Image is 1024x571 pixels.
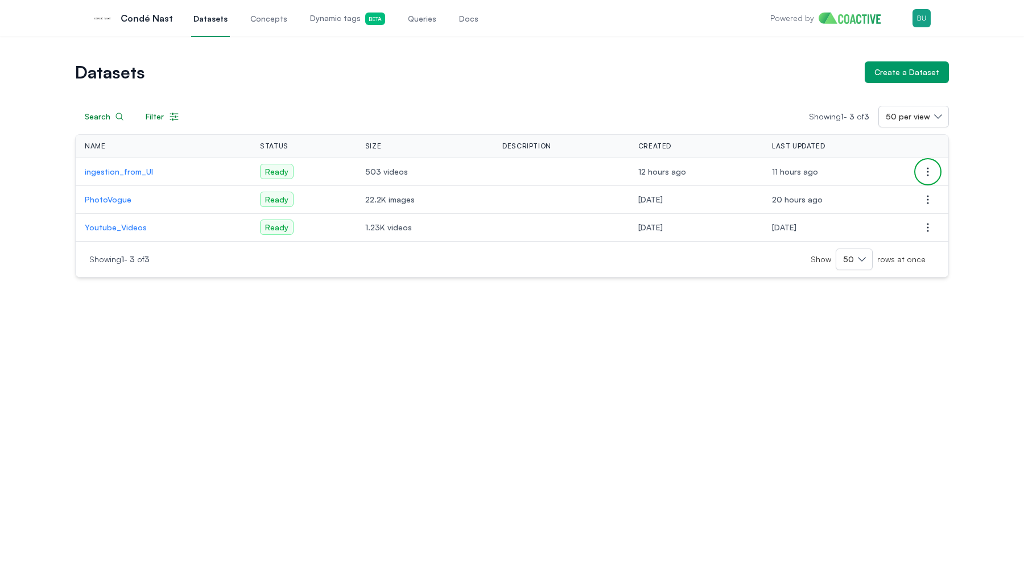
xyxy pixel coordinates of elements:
[638,142,671,151] span: Created
[770,13,814,24] p: Powered by
[638,222,663,232] span: Tuesday, July 15, 2025 at 12:31:05 AM UTC
[365,222,484,233] span: 1.23K videos
[85,111,124,122] div: Search
[136,106,189,127] button: Filter
[193,13,228,24] span: Datasets
[85,166,242,177] a: ingestion_from_UI
[365,194,484,205] span: 22.2K images
[638,195,663,204] span: Monday, August 4, 2025 at 8:07:31 PM UTC
[260,192,294,207] span: Ready
[912,9,931,27] img: Menu for the logged in user
[772,195,823,204] span: Monday, August 11, 2025 at 8:03:30 AM UTC
[121,254,124,264] span: 1
[260,142,288,151] span: Status
[843,254,854,265] span: 50
[857,111,869,121] span: of
[886,111,930,122] span: 50 per view
[121,11,173,25] p: Condé Nast
[146,111,180,122] div: Filter
[85,142,105,151] span: Name
[772,222,796,232] span: Monday, August 4, 2025 at 6:32:51 PM UTC
[502,142,551,151] span: Description
[836,249,873,270] button: 50
[772,167,818,176] span: Monday, August 11, 2025 at 4:38:26 PM UTC
[144,254,150,264] span: 3
[75,106,134,127] button: Search
[841,111,844,121] span: 1
[75,64,856,80] h1: Datasets
[819,13,890,24] img: Home
[638,167,686,176] span: Monday, August 11, 2025 at 4:26:43 PM UTC
[408,13,436,24] span: Queries
[365,166,484,177] span: 503 videos
[365,142,381,151] span: Size
[772,142,825,151] span: Last Updated
[809,111,878,122] p: Showing -
[365,13,385,25] span: Beta
[130,254,135,264] span: 3
[849,111,854,121] span: 3
[874,67,939,78] div: Create a Dataset
[137,254,150,264] span: of
[85,222,242,233] a: Youtube_Videos
[93,9,112,27] img: Condé Nast
[85,194,242,205] a: PhotoVogue
[260,164,294,179] span: Ready
[864,111,869,121] span: 3
[873,254,926,265] span: rows at once
[811,254,836,265] span: Show
[89,254,371,265] p: Showing -
[878,106,949,127] button: 50 per view
[260,220,294,235] span: Ready
[310,13,385,25] span: Dynamic tags
[250,13,287,24] span: Concepts
[865,61,949,83] button: Create a Dataset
